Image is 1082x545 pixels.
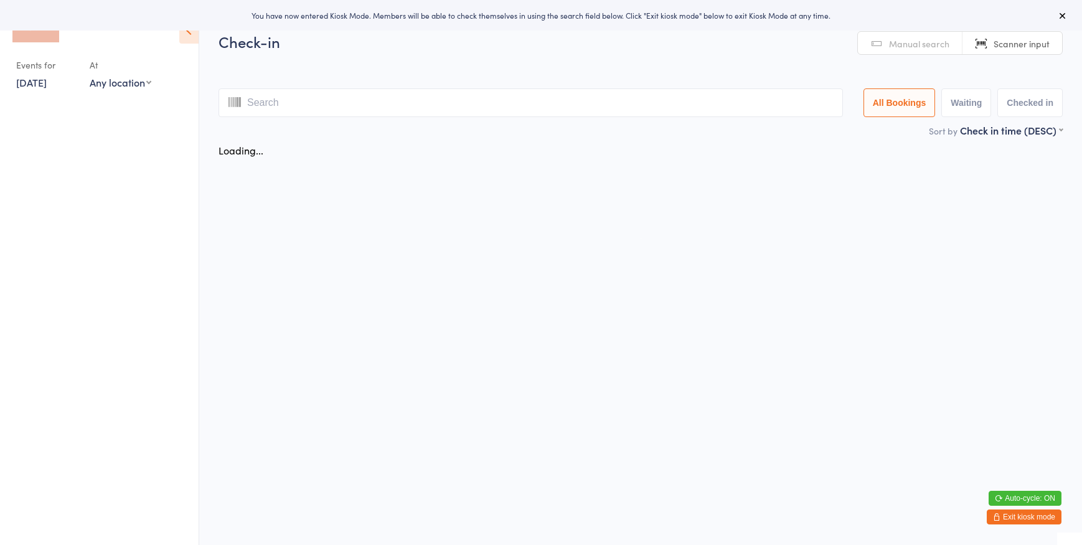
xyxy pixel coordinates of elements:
[219,143,263,157] div: Loading...
[16,75,47,89] a: [DATE]
[987,509,1061,524] button: Exit kiosk mode
[941,88,991,117] button: Waiting
[219,88,843,117] input: Search
[863,88,936,117] button: All Bookings
[929,125,957,137] label: Sort by
[997,88,1063,117] button: Checked in
[889,37,949,50] span: Manual search
[994,37,1050,50] span: Scanner input
[960,123,1063,137] div: Check in time (DESC)
[90,75,151,89] div: Any location
[16,55,77,75] div: Events for
[219,31,1063,52] h2: Check-in
[90,55,151,75] div: At
[20,10,1062,21] div: You have now entered Kiosk Mode. Members will be able to check themselves in using the search fie...
[989,491,1061,506] button: Auto-cycle: ON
